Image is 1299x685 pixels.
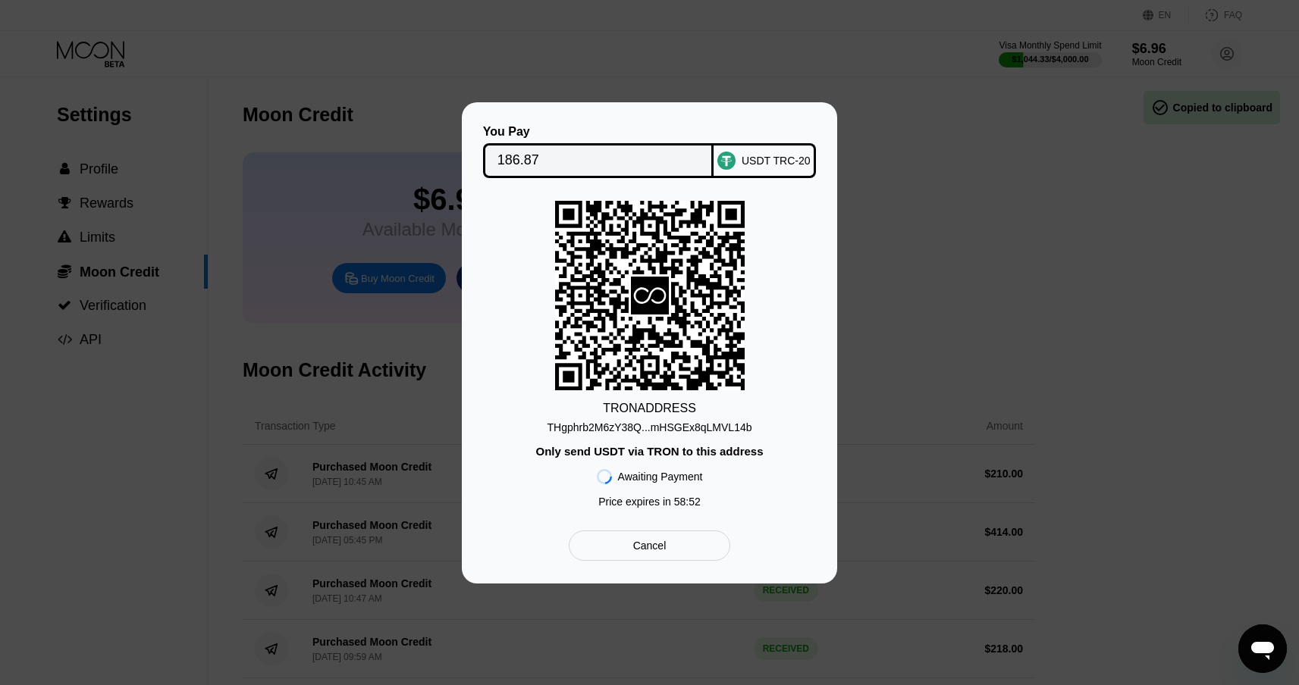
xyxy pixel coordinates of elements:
div: Only send USDT via TRON to this address [535,445,763,458]
div: You PayUSDT TRC-20 [485,125,814,178]
div: TRON ADDRESS [603,402,696,415]
div: THgphrb2M6zY38Q...mHSGEx8qLMVL14b [547,421,751,433]
div: Price expires in [598,496,701,508]
div: Cancel [633,539,667,552]
div: Cancel [569,530,730,561]
div: You Pay [483,125,714,139]
div: THgphrb2M6zY38Q...mHSGEx8qLMVL14b [547,415,751,433]
div: Awaiting Payment [618,471,703,483]
div: USDT TRC-20 [742,155,811,167]
iframe: Bouton de lancement de la fenêtre de messagerie [1238,624,1287,673]
span: 58 : 52 [674,496,701,508]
